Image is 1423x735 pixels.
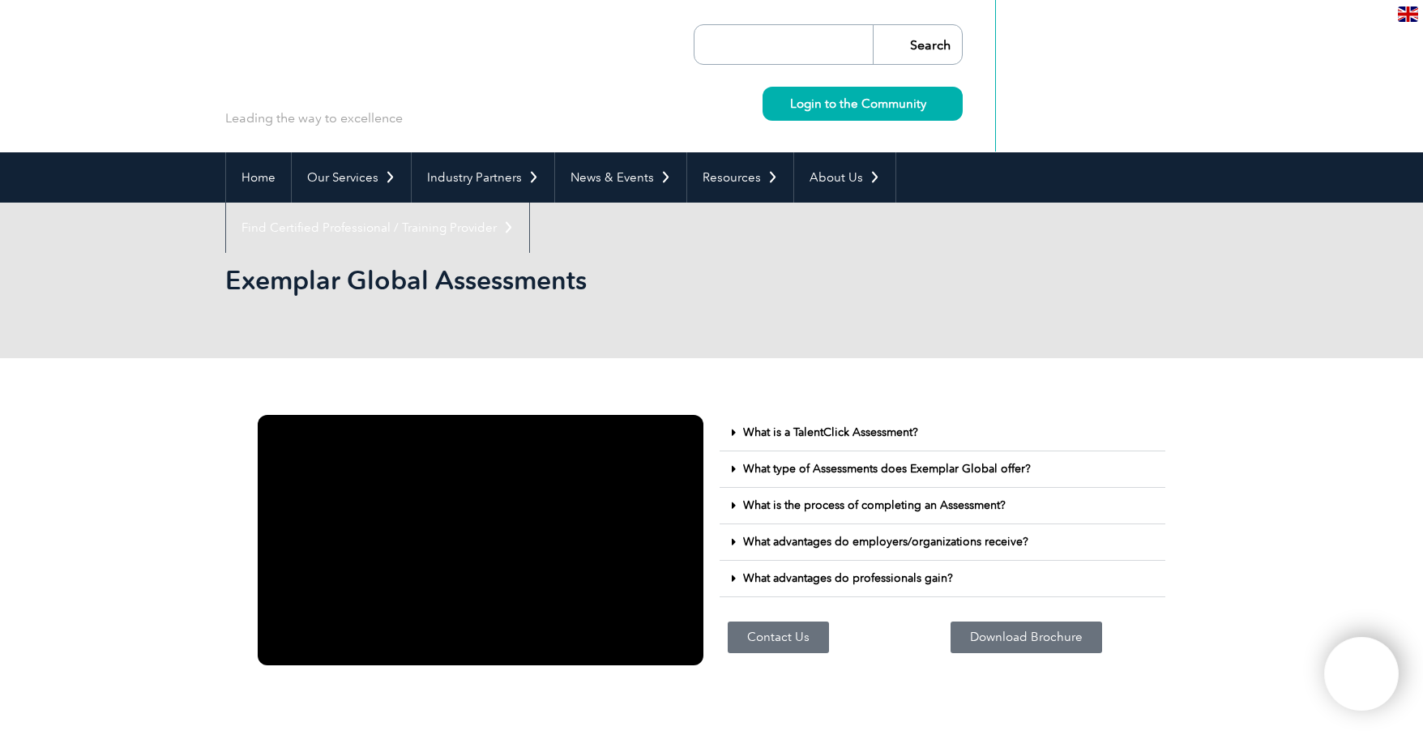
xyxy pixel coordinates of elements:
img: en [1398,6,1418,22]
a: Industry Partners [412,152,554,203]
a: News & Events [555,152,686,203]
div: What is the process of completing an Assessment? [720,488,1165,524]
a: Login to the Community [763,87,963,121]
a: What advantages do professionals gain? [743,571,953,585]
div: What type of Assessments does Exemplar Global offer? [720,451,1165,488]
a: Download Brochure [951,622,1102,653]
h2: Exemplar Global Assessments [225,267,906,293]
a: What is the process of completing an Assessment? [743,498,1006,512]
a: What type of Assessments does Exemplar Global offer? [743,462,1031,476]
span: Download Brochure [970,631,1083,643]
div: What advantages do professionals gain? [720,561,1165,597]
div: What advantages do employers/organizations receive? [720,524,1165,561]
input: Search [873,25,962,64]
img: svg+xml;nitro-empty-id=MzY5OjIyMw==-1;base64,PHN2ZyB2aWV3Qm94PSIwIDAgMTEgMTEiIHdpZHRoPSIxMSIgaGVp... [926,99,935,108]
a: What is a TalentClick Assessment? [743,425,918,439]
a: Our Services [292,152,411,203]
p: Leading the way to excellence [225,109,403,127]
a: Resources [687,152,793,203]
a: Contact Us [728,622,829,653]
span: Contact Us [747,631,810,643]
img: svg+xml;nitro-empty-id=MTk2NDoxMTY=-1;base64,PHN2ZyB2aWV3Qm94PSIwIDAgNDAwIDQwMCIgd2lkdGg9IjQwMCIg... [1341,654,1382,694]
a: About Us [794,152,895,203]
a: Home [226,152,291,203]
a: What advantages do employers/organizations receive? [743,535,1028,549]
a: Find Certified Professional / Training Provider [226,203,529,253]
div: What is a TalentClick Assessment? [720,415,1165,451]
